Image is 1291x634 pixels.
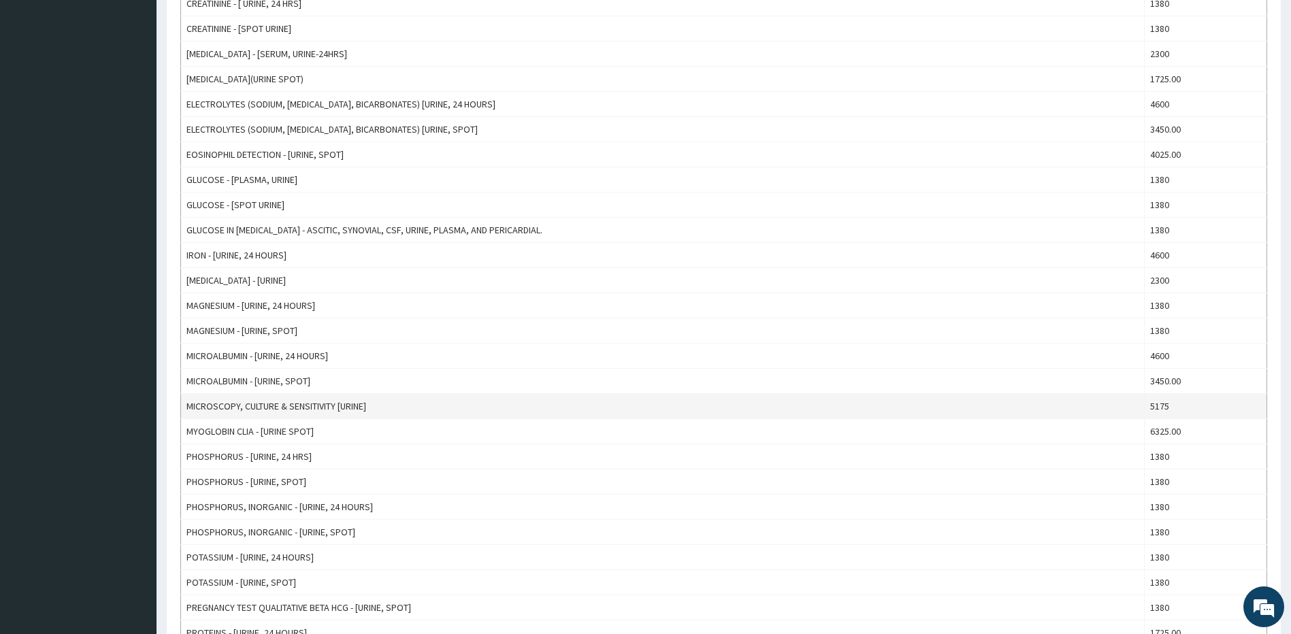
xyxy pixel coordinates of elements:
td: GLUCOSE - [SPOT URINE] [181,193,1145,218]
td: 1380 [1144,570,1267,595]
td: 2300 [1144,268,1267,293]
img: d_794563401_company_1708531726252_794563401 [25,68,55,102]
td: 1725.00 [1144,67,1267,92]
td: GLUCOSE IN [MEDICAL_DATA] - ASCITIC, SYNOVIAL, CSF, URINE, PLASMA, AND PERICARDIAL. [181,218,1145,243]
td: [MEDICAL_DATA] - [SERUM, URINE-24HRS] [181,41,1145,67]
td: 1380 [1144,545,1267,570]
td: POTASSIUM - [URINE, 24 HOURS] [181,545,1145,570]
td: 1380 [1144,318,1267,344]
td: EOSINOPHIL DETECTION - [URINE, SPOT] [181,142,1145,167]
td: 4600 [1144,243,1267,268]
td: MICROSCOPY, CULTURE & SENSITIVITY [URINE] [181,394,1145,419]
td: 1380 [1144,218,1267,243]
div: Minimize live chat window [223,7,256,39]
td: MAGNESIUM - [URINE, SPOT] [181,318,1145,344]
td: MICROALBUMIN - [URINE, SPOT] [181,369,1145,394]
td: POTASSIUM - [URINE, SPOT] [181,570,1145,595]
td: 6325.00 [1144,419,1267,444]
td: GLUCOSE - [PLASMA, URINE] [181,167,1145,193]
td: 1380 [1144,595,1267,620]
td: MYOGLOBIN CLIA - [URINE SPOT] [181,419,1145,444]
td: 4025.00 [1144,142,1267,167]
td: 1380 [1144,193,1267,218]
td: 1380 [1144,495,1267,520]
td: 5175 [1144,394,1267,419]
td: MICROALBUMIN - [URINE, 24 HOURS] [181,344,1145,369]
td: 1380 [1144,293,1267,318]
td: PHOSPHORUS - [URINE, 24 HRS] [181,444,1145,469]
td: 1380 [1144,167,1267,193]
td: 1380 [1144,444,1267,469]
td: PHOSPHORUS, INORGANIC - [URINE, 24 HOURS] [181,495,1145,520]
td: 4600 [1144,92,1267,117]
td: 3450.00 [1144,369,1267,394]
td: [MEDICAL_DATA](URINE SPOT) [181,67,1145,92]
td: 2300 [1144,41,1267,67]
td: PHOSPHORUS, INORGANIC - [URINE, SPOT] [181,520,1145,545]
td: IRON - [URINE, 24 HOURS] [181,243,1145,268]
td: CREATININE - [SPOT URINE] [181,16,1145,41]
span: We're online! [79,171,188,309]
td: PHOSPHORUS - [URINE, SPOT] [181,469,1145,495]
td: 1380 [1144,520,1267,545]
div: Chat with us now [71,76,229,94]
td: MAGNESIUM - [URINE, 24 HOURS] [181,293,1145,318]
td: [MEDICAL_DATA] - [URINE] [181,268,1145,293]
td: 1380 [1144,469,1267,495]
td: ELECTROLYTES (SODIUM, [MEDICAL_DATA], BICARBONATES) [URINE, SPOT] [181,117,1145,142]
td: 3450.00 [1144,117,1267,142]
textarea: Type your message and hit 'Enter' [7,371,259,419]
td: ELECTROLYTES (SODIUM, [MEDICAL_DATA], BICARBONATES) [URINE, 24 HOURS] [181,92,1145,117]
td: 4600 [1144,344,1267,369]
td: PREGNANCY TEST QUALITATIVE BETA HCG - [URINE, SPOT] [181,595,1145,620]
td: 1380 [1144,16,1267,41]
